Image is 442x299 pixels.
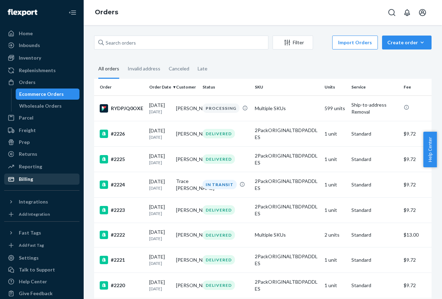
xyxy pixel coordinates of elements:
a: Wholesale Orders [16,100,80,112]
p: [DATE] [149,134,170,140]
button: Close Navigation [66,6,79,20]
a: Help Center [4,276,79,287]
div: DELIVERED [203,230,235,240]
td: Ship-to-address Removal [349,95,401,121]
th: Units [322,79,349,95]
button: Open account menu [416,6,429,20]
div: Help Center [19,278,47,285]
p: [DATE] [149,236,170,242]
div: #2225 [100,155,144,163]
a: Reporting [4,161,79,172]
div: Customer [176,84,197,90]
td: 1 unit [322,172,349,197]
p: Standard [351,207,398,214]
p: [DATE] [149,160,170,166]
div: [DATE] [149,229,170,242]
p: Standard [351,156,398,163]
th: Status [200,79,252,95]
div: Ecommerce Orders [19,91,64,98]
p: Standard [351,256,398,263]
div: Inbounds [19,42,40,49]
div: #2224 [100,181,144,189]
div: Fast Tags [19,229,41,236]
div: DELIVERED [203,281,235,290]
div: Parcel [19,114,33,121]
div: RYDPJQ0OXE [100,104,144,113]
td: 1 unit [322,273,349,298]
div: #2223 [100,206,144,214]
a: Parcel [4,112,79,123]
td: Multiple SKUs [252,95,322,121]
a: Inbounds [4,40,79,51]
p: [DATE] [149,210,170,216]
input: Search orders [94,36,268,49]
div: 2PackORIGINALTBDPADDLES [255,203,319,217]
td: 1 unit [322,146,349,172]
td: 1 unit [322,197,349,223]
td: 1 unit [322,247,349,273]
p: Standard [351,231,398,238]
a: Orders [4,77,79,88]
div: #2220 [100,281,144,290]
a: Returns [4,148,79,160]
div: [DATE] [149,204,170,216]
th: Service [349,79,401,95]
div: 2PackORIGINALTBDPADDLES [255,152,319,166]
a: Billing [4,174,79,185]
td: 599 units [322,95,349,121]
a: Prep [4,137,79,148]
p: [DATE] [149,109,170,115]
div: Filter [273,39,313,46]
td: [PERSON_NAME] [173,197,200,223]
a: Home [4,28,79,39]
div: DELIVERED [203,129,235,138]
a: Talk to Support [4,264,79,275]
div: [DATE] [149,279,170,292]
div: Canceled [169,60,189,78]
td: [PERSON_NAME] [173,223,200,247]
div: Billing [19,176,33,183]
th: SKU [252,79,322,95]
th: Order [94,79,146,95]
div: [DATE] [149,127,170,140]
button: Integrations [4,196,79,207]
td: [PERSON_NAME] [173,95,200,121]
div: Invalid address [128,60,160,78]
td: [PERSON_NAME] [173,273,200,298]
div: Prep [19,139,30,146]
div: Integrations [19,198,48,205]
div: Wholesale Orders [19,102,62,109]
a: Orders [95,8,118,16]
div: [DATE] [149,178,170,191]
td: [PERSON_NAME] [173,247,200,273]
td: Multiple SKUs [252,223,322,247]
td: [PERSON_NAME] [173,121,200,146]
button: Help Center [423,132,437,167]
div: Add Fast Tag [19,242,44,248]
div: Reporting [19,163,42,170]
a: Settings [4,252,79,263]
th: Order Date [146,79,173,95]
div: DELIVERED [203,154,235,164]
a: Ecommerce Orders [16,89,80,100]
div: Returns [19,151,37,158]
td: [PERSON_NAME] [173,146,200,172]
a: Replenishments [4,65,79,76]
div: Replenishments [19,67,56,74]
td: 1 unit [322,121,349,146]
div: IN TRANSIT [203,180,237,189]
button: Import Orders [332,36,378,49]
div: #2222 [100,231,144,239]
div: PROCESSING [203,103,239,113]
div: Settings [19,254,39,261]
p: Standard [351,282,398,289]
div: 2PackORIGINALTBDPADDLES [255,278,319,292]
div: Freight [19,127,36,134]
a: Inventory [4,52,79,63]
button: Create order [382,36,432,49]
div: #2221 [100,256,144,264]
div: DELIVERED [203,205,235,215]
td: Trace [PERSON_NAME] [173,172,200,197]
div: All orders [98,60,119,79]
